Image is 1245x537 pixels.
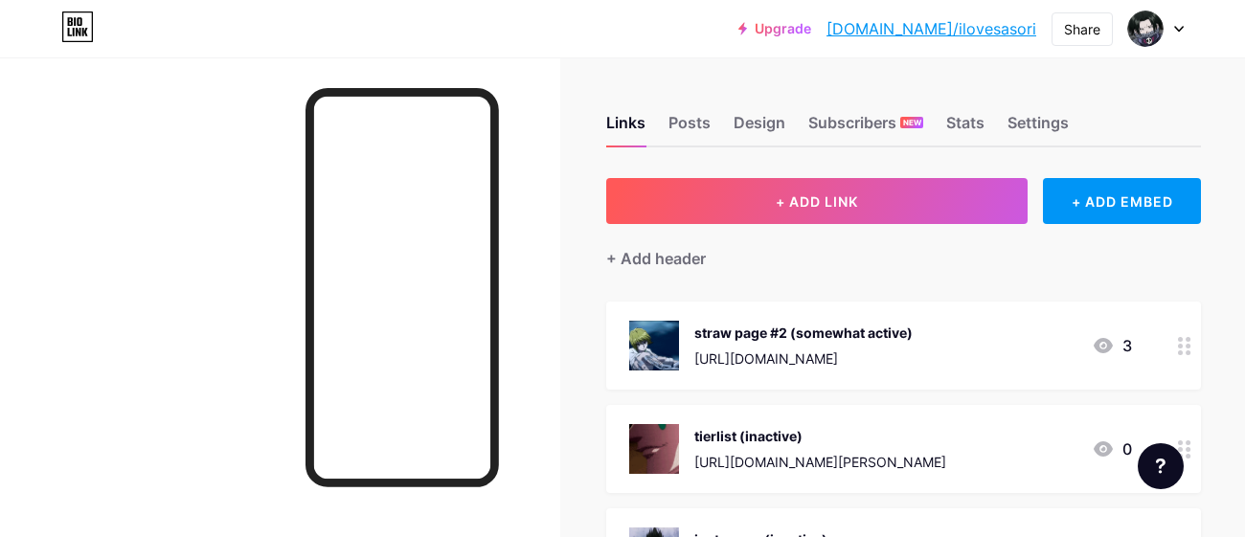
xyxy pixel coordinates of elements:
div: 3 [1092,334,1132,357]
div: + Add header [606,247,706,270]
div: [URL][DOMAIN_NAME] [694,348,913,369]
div: Stats [946,111,985,145]
div: Share [1064,19,1100,39]
a: Upgrade [738,21,811,36]
a: [DOMAIN_NAME]/ilovesasori [826,17,1036,40]
div: Design [734,111,785,145]
div: Subscribers [808,111,923,145]
span: + ADD LINK [776,193,858,210]
img: ELLA MARIE FNAF!!!!!!!! [1127,11,1164,47]
div: Links [606,111,645,145]
div: Settings [1007,111,1069,145]
img: tierlist (inactive) [629,424,679,474]
span: NEW [903,117,921,128]
button: + ADD LINK [606,178,1028,224]
div: [URL][DOMAIN_NAME][PERSON_NAME] [694,452,946,472]
div: + ADD EMBED [1043,178,1201,224]
img: straw page #2 (somewhat active) [629,321,679,370]
div: Posts [668,111,711,145]
div: 0 [1092,437,1132,460]
div: straw page #2 (somewhat active) [694,323,913,343]
div: tierlist (inactive) [694,426,946,446]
